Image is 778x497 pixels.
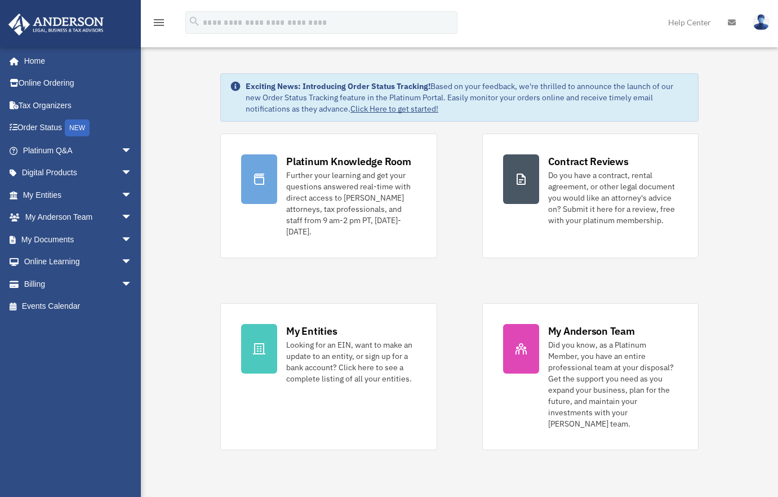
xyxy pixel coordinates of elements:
[121,162,144,185] span: arrow_drop_down
[121,206,144,229] span: arrow_drop_down
[482,303,699,450] a: My Anderson Team Did you know, as a Platinum Member, you have an entire professional team at your...
[121,228,144,251] span: arrow_drop_down
[548,339,678,429] div: Did you know, as a Platinum Member, you have an entire professional team at your disposal? Get th...
[188,15,201,28] i: search
[8,139,149,162] a: Platinum Q&Aarrow_drop_down
[121,251,144,274] span: arrow_drop_down
[121,184,144,207] span: arrow_drop_down
[121,273,144,296] span: arrow_drop_down
[8,251,149,273] a: Online Learningarrow_drop_down
[5,14,107,35] img: Anderson Advisors Platinum Portal
[8,295,149,318] a: Events Calendar
[8,117,149,140] a: Order StatusNEW
[8,273,149,295] a: Billingarrow_drop_down
[152,16,166,29] i: menu
[286,339,416,384] div: Looking for an EIN, want to make an update to an entity, or sign up for a bank account? Click her...
[548,154,629,168] div: Contract Reviews
[8,228,149,251] a: My Documentsarrow_drop_down
[8,72,149,95] a: Online Ordering
[121,139,144,162] span: arrow_drop_down
[246,81,689,114] div: Based on your feedback, we're thrilled to announce the launch of our new Order Status Tracking fe...
[220,134,437,258] a: Platinum Knowledge Room Further your learning and get your questions answered real-time with dire...
[65,119,90,136] div: NEW
[548,170,678,226] div: Do you have a contract, rental agreement, or other legal document you would like an attorney's ad...
[350,104,438,114] a: Click Here to get started!
[246,81,430,91] strong: Exciting News: Introducing Order Status Tracking!
[286,170,416,237] div: Further your learning and get your questions answered real-time with direct access to [PERSON_NAM...
[548,324,635,338] div: My Anderson Team
[8,206,149,229] a: My Anderson Teamarrow_drop_down
[286,324,337,338] div: My Entities
[8,184,149,206] a: My Entitiesarrow_drop_down
[152,20,166,29] a: menu
[753,14,770,30] img: User Pic
[482,134,699,258] a: Contract Reviews Do you have a contract, rental agreement, or other legal document you would like...
[8,94,149,117] a: Tax Organizers
[286,154,411,168] div: Platinum Knowledge Room
[8,162,149,184] a: Digital Productsarrow_drop_down
[8,50,144,72] a: Home
[220,303,437,450] a: My Entities Looking for an EIN, want to make an update to an entity, or sign up for a bank accoun...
